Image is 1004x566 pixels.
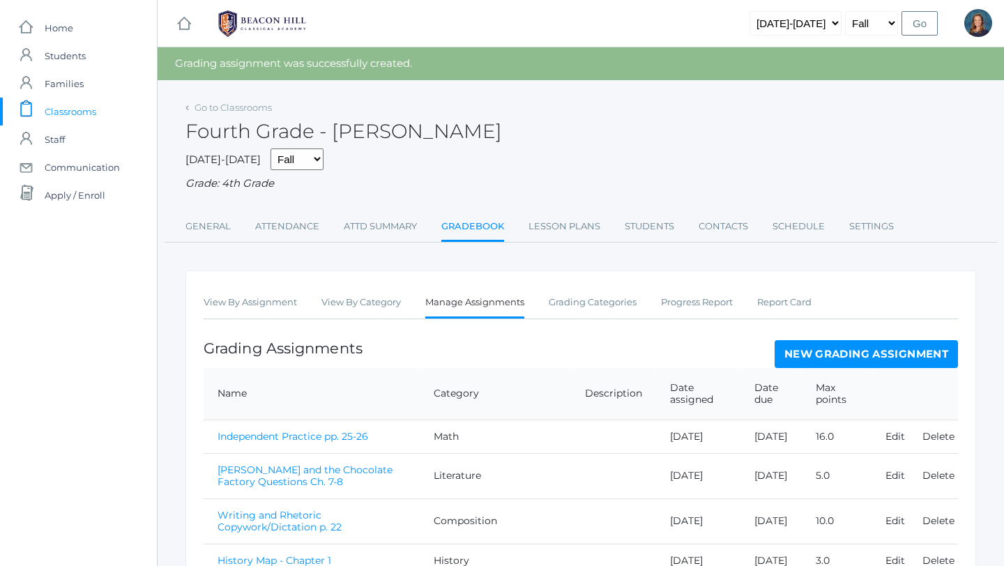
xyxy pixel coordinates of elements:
[571,368,656,420] th: Description
[656,453,740,498] td: [DATE]
[218,464,393,488] a: [PERSON_NAME] and the Chocolate Factory Questions Ch. 7-8
[740,368,803,420] th: Date due
[158,47,1004,80] div: Grading assignment was successfully created.
[45,181,105,209] span: Apply / Enroll
[625,213,674,240] a: Students
[964,9,992,37] div: Ellie Bradley
[344,213,417,240] a: Attd Summary
[885,514,905,527] a: Edit
[195,102,272,113] a: Go to Classrooms
[185,153,261,166] span: [DATE]-[DATE]
[321,289,401,316] a: View By Category
[218,430,368,443] a: Independent Practice pp. 25-26
[922,430,954,443] a: Delete
[740,453,803,498] td: [DATE]
[420,368,571,420] th: Category
[902,11,938,36] input: Go
[656,498,740,544] td: [DATE]
[210,6,314,41] img: BHCALogos-05-308ed15e86a5a0abce9b8dd61676a3503ac9727e845dece92d48e8588c001991.png
[802,368,872,420] th: Max points
[885,430,905,443] a: Edit
[849,213,894,240] a: Settings
[773,213,825,240] a: Schedule
[185,121,502,142] h2: Fourth Grade - [PERSON_NAME]
[802,420,872,453] td: 16.0
[45,42,86,70] span: Students
[45,153,120,181] span: Communication
[740,498,803,544] td: [DATE]
[45,125,65,153] span: Staff
[204,289,297,316] a: View By Assignment
[255,213,319,240] a: Attendance
[441,213,504,243] a: Gradebook
[204,368,420,420] th: Name
[885,469,905,482] a: Edit
[420,453,571,498] td: Literature
[922,469,954,482] a: Delete
[757,289,812,316] a: Report Card
[45,70,84,98] span: Families
[740,420,803,453] td: [DATE]
[420,498,571,544] td: Composition
[45,98,96,125] span: Classrooms
[802,453,872,498] td: 5.0
[420,420,571,453] td: Math
[661,289,733,316] a: Progress Report
[528,213,600,240] a: Lesson Plans
[218,509,342,533] a: Writing and Rhetoric Copywork/Dictation p. 22
[775,340,958,368] a: New Grading Assignment
[802,498,872,544] td: 10.0
[185,213,231,240] a: General
[699,213,748,240] a: Contacts
[549,289,637,316] a: Grading Categories
[185,176,976,192] div: Grade: 4th Grade
[204,340,363,356] h1: Grading Assignments
[45,14,73,42] span: Home
[656,368,740,420] th: Date assigned
[656,420,740,453] td: [DATE]
[425,289,524,319] a: Manage Assignments
[922,514,954,527] a: Delete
